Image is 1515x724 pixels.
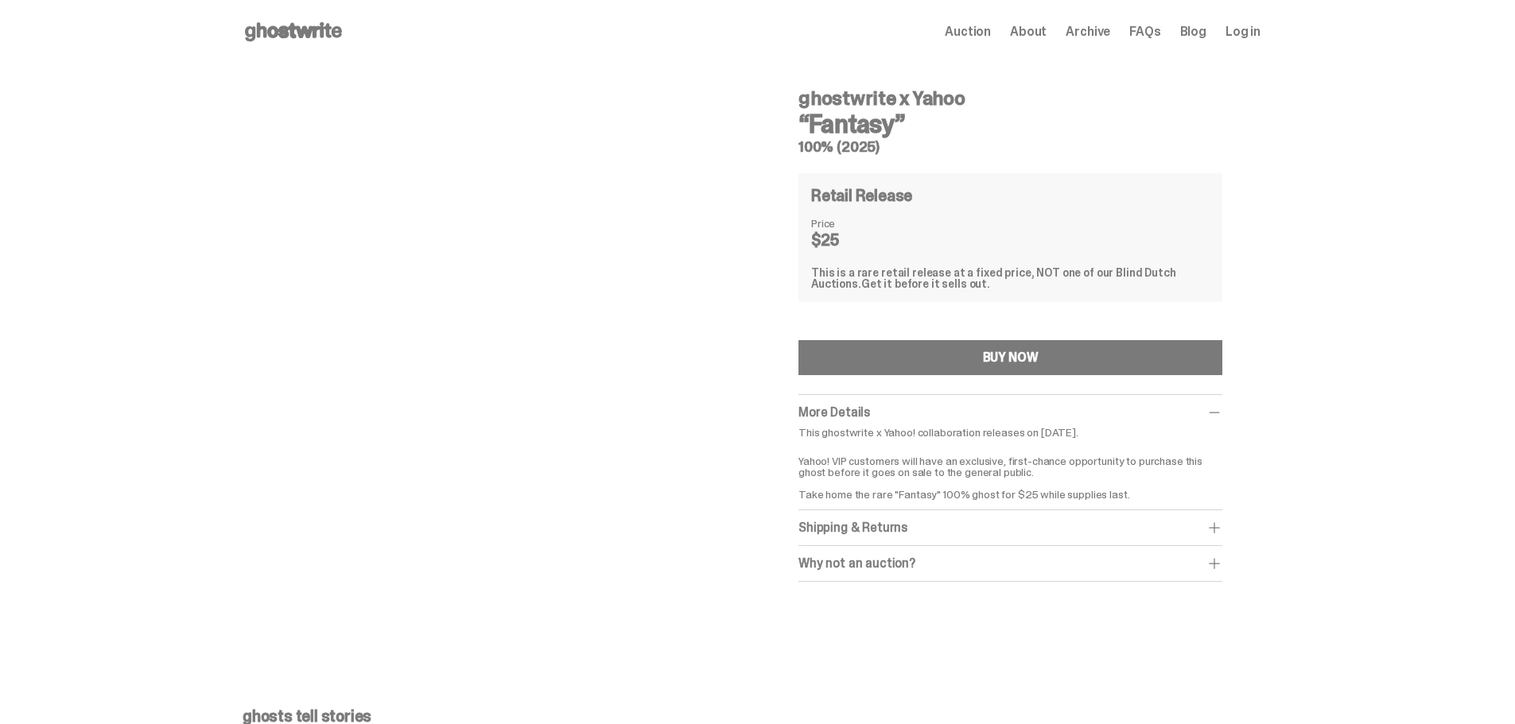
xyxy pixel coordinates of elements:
button: BUY NOW [798,340,1222,375]
a: Archive [1066,25,1110,38]
dt: Price [811,218,891,229]
h4: Retail Release [811,188,912,203]
div: BUY NOW [983,351,1039,364]
a: About [1010,25,1047,38]
dd: $25 [811,232,891,248]
a: Blog [1180,25,1206,38]
h5: 100% (2025) [798,140,1222,154]
p: This ghostwrite x Yahoo! collaboration releases on [DATE]. [798,427,1222,438]
div: Why not an auction? [798,556,1222,571]
p: Yahoo! VIP customers will have an exclusive, first-chance opportunity to purchase this ghost befo... [798,444,1222,500]
a: FAQs [1129,25,1160,38]
div: This is a rare retail release at a fixed price, NOT one of our Blind Dutch Auctions. [811,267,1210,289]
h4: ghostwrite x Yahoo [798,89,1222,108]
a: Auction [945,25,991,38]
a: Log in [1226,25,1261,38]
span: Get it before it sells out. [861,277,990,291]
div: Shipping & Returns [798,520,1222,536]
p: ghosts tell stories [243,708,1261,724]
h3: “Fantasy” [798,111,1222,137]
span: More Details [798,404,870,420]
